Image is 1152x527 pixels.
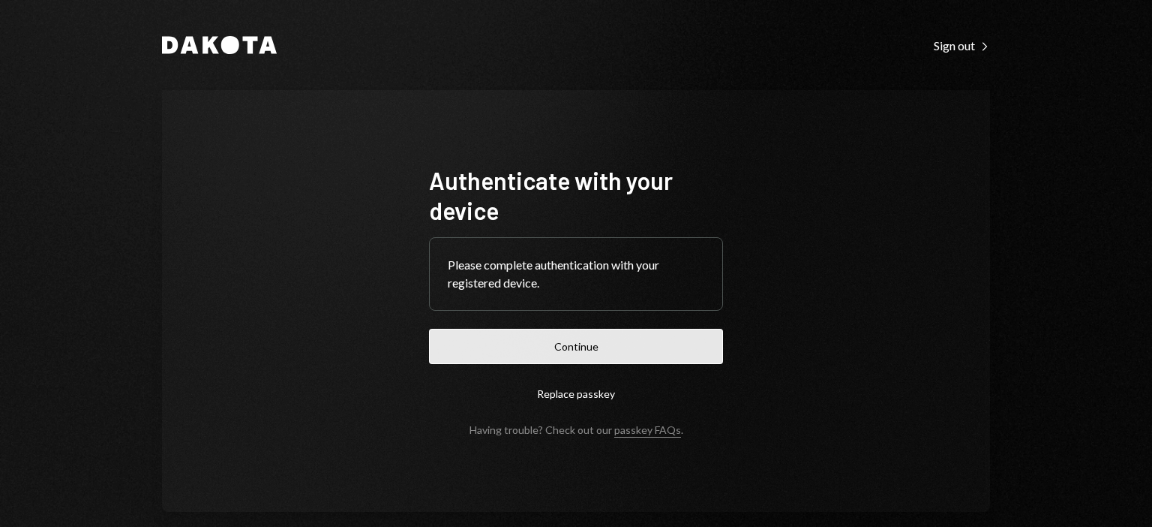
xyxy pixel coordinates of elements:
a: passkey FAQs [614,423,681,438]
a: Sign out [934,37,990,53]
div: Sign out [934,38,990,53]
div: Having trouble? Check out our . [469,423,683,436]
button: Replace passkey [429,376,723,411]
h1: Authenticate with your device [429,165,723,225]
button: Continue [429,329,723,364]
div: Please complete authentication with your registered device. [448,256,704,292]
